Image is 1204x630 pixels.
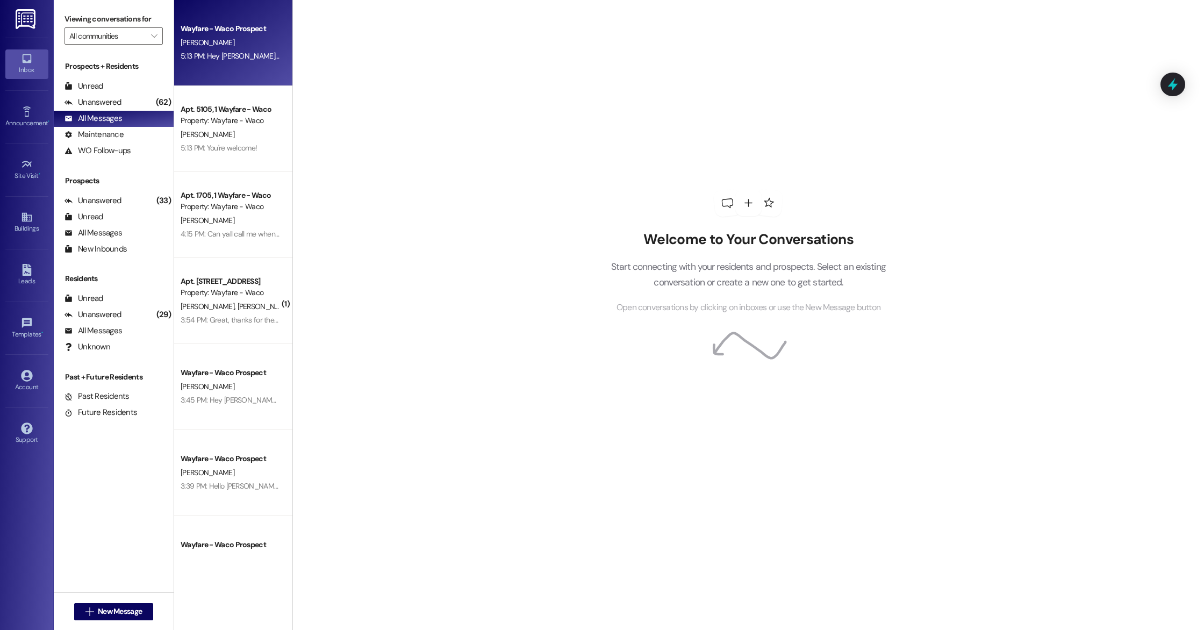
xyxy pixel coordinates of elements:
div: New Inbounds [64,244,127,255]
div: All Messages [64,113,122,124]
span: New Message [98,606,142,617]
label: Viewing conversations for [64,11,163,27]
div: Apt. [STREET_ADDRESS] [181,276,280,287]
a: Site Visit • [5,155,48,184]
span: [PERSON_NAME] [181,382,234,391]
div: Property: Wayfare - Waco [181,115,280,126]
div: 3:39 PM: Hello [PERSON_NAME], I just wanted to reach out to let you know our vp approved your app... [181,481,930,491]
div: Prospects [54,175,174,187]
span: • [48,118,49,125]
div: (62) [153,94,174,111]
span: • [39,170,40,178]
div: Unread [64,293,103,304]
div: Unanswered [64,195,121,206]
span: [PERSON_NAME] [181,302,238,311]
div: Past + Future Residents [54,371,174,383]
a: Templates • [5,314,48,343]
a: Inbox [5,49,48,78]
div: WO Follow-ups [64,145,131,156]
div: 4:15 PM: Can yall call me when you guys have a minute, I'd like to resolve this before I leave to... [181,229,529,239]
div: 3:54 PM: Great, thanks for the update! [181,315,300,325]
div: Property: Wayfare - Waco [181,201,280,212]
div: Unknown [64,341,110,353]
div: Future Residents [64,407,137,418]
div: Unanswered [64,97,121,108]
span: [PERSON_NAME] [181,468,234,477]
a: Leads [5,261,48,290]
a: Support [5,419,48,448]
img: ResiDesk Logo [16,9,38,29]
div: Property: Wayfare - Waco [181,287,280,298]
div: Wayfare - Waco Prospect [181,539,280,550]
input: All communities [69,27,146,45]
span: [PERSON_NAME] [181,38,234,47]
a: Buildings [5,208,48,237]
div: Unanswered [64,309,121,320]
div: (33) [154,192,174,209]
h2: Welcome to Your Conversations [594,231,902,248]
div: Prospects + Residents [54,61,174,72]
div: 3:45 PM: Hey [PERSON_NAME], we just wanted to reach out regarding [GEOGRAPHIC_DATA], you mentione... [181,395,1099,405]
div: Wayfare - Waco Prospect [181,367,280,378]
span: • [41,329,43,337]
span: [PERSON_NAME] [181,216,234,225]
span: [PERSON_NAME] [181,554,234,563]
div: Apt. 5105, 1 Wayfare - Waco [181,104,280,115]
p: Start connecting with your residents and prospects. Select an existing conversation or create a n... [594,259,902,290]
div: 5:13 PM: You're welcome! [181,143,257,153]
i:  [151,32,157,40]
div: Residents [54,273,174,284]
div: Wayfare - Waco Prospect [181,23,280,34]
div: All Messages [64,227,122,239]
span: Open conversations by clicking on inboxes or use the New Message button [617,301,880,314]
span: [PERSON_NAME] [237,302,291,311]
i:  [85,607,94,616]
div: (29) [154,306,174,323]
a: Account [5,367,48,396]
div: Maintenance [64,129,124,140]
div: 5:13 PM: Hey [PERSON_NAME], i just wanted to let you know we sent your lease agreement over to be... [181,51,858,61]
div: Wayfare - Waco Prospect [181,453,280,464]
div: Unread [64,211,103,223]
div: All Messages [64,325,122,337]
button: New Message [74,603,154,620]
span: [PERSON_NAME] [181,130,234,139]
div: Past Residents [64,391,130,402]
div: Apt. 1705, 1 Wayfare - Waco [181,190,280,201]
div: Unread [64,81,103,92]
